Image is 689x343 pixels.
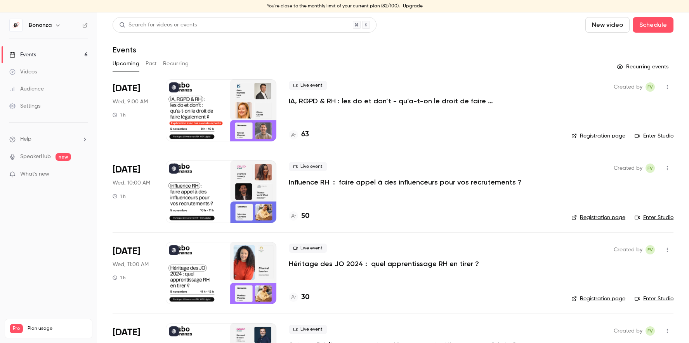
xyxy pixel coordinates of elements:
a: 50 [289,211,309,221]
span: FV [647,326,653,336]
div: Events [9,51,36,59]
span: Fabio Vilarinho [646,245,655,254]
span: Wed, 10:00 AM [113,179,150,187]
span: Pro [10,324,23,333]
span: [DATE] [113,82,140,95]
div: Nov 5 Wed, 10:00 AM (Europe/Paris) [113,160,153,223]
li: help-dropdown-opener [9,135,88,143]
h1: Events [113,45,136,54]
div: Nov 5 Wed, 11:00 AM (Europe/Paris) [113,242,153,304]
div: Nov 5 Wed, 9:00 AM (Europe/Paris) [113,79,153,141]
a: Héritage des JO 2024 : quel apprentissage RH en tirer ? [289,259,479,268]
a: 30 [289,292,309,303]
button: Recurring [163,57,189,70]
a: IA, RGPD & RH : les do et don’t - qu’a-t-on le droit de faire légalement ? [289,96,522,106]
a: SpeakerHub [20,153,51,161]
button: Upcoming [113,57,139,70]
button: New video [585,17,630,33]
a: Enter Studio [635,295,673,303]
div: Videos [9,68,37,76]
a: Enter Studio [635,132,673,140]
span: Live event [289,325,327,334]
span: Fabio Vilarinho [646,326,655,336]
span: Fabio Vilarinho [646,82,655,92]
h6: Bonanza [29,21,52,29]
a: Registration page [571,295,625,303]
h4: 63 [301,129,309,140]
button: Past [146,57,157,70]
span: Created by [614,82,642,92]
button: Recurring events [613,61,673,73]
span: [DATE] [113,245,140,258]
h4: 30 [301,292,309,303]
h4: 50 [301,211,309,221]
span: FV [647,164,653,173]
button: Schedule [633,17,673,33]
span: Created by [614,326,642,336]
div: 1 h [113,112,126,118]
a: Enter Studio [635,214,673,221]
span: FV [647,245,653,254]
a: Upgrade [403,3,423,9]
span: [DATE] [113,326,140,339]
div: Audience [9,85,44,93]
div: 1 h [113,275,126,281]
div: Settings [9,102,40,110]
span: Help [20,135,31,143]
span: Plan usage [28,326,87,332]
a: Registration page [571,132,625,140]
a: Influence RH : faire appel à des influenceurs pour vos recrutements ? [289,178,522,187]
span: new [56,153,71,161]
span: Created by [614,245,642,254]
span: [DATE] [113,164,140,176]
span: What's new [20,170,49,178]
a: Registration page [571,214,625,221]
span: Fabio Vilarinho [646,164,655,173]
img: Bonanza [10,19,22,31]
span: Live event [289,81,327,90]
iframe: Noticeable Trigger [78,171,88,178]
span: Live event [289,162,327,171]
span: FV [647,82,653,92]
span: Created by [614,164,642,173]
a: 63 [289,129,309,140]
div: 1 h [113,193,126,199]
span: Live event [289,244,327,253]
span: Wed, 9:00 AM [113,98,148,106]
span: Wed, 11:00 AM [113,261,149,268]
div: Search for videos or events [119,21,197,29]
